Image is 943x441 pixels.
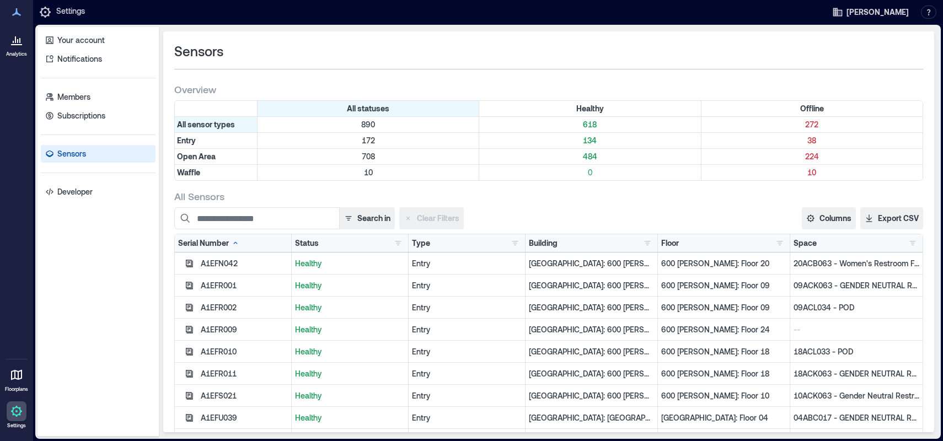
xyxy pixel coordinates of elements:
[701,149,923,164] div: Filter by Type: Open Area & Status: Offline
[661,280,786,291] p: 600 [PERSON_NAME]: Floor 09
[701,133,923,148] div: Filter by Type: Entry & Status: Offline
[295,390,405,401] p: Healthy
[258,101,479,116] div: All statuses
[260,119,476,130] p: 890
[295,238,319,249] div: Status
[802,207,856,229] button: Columns
[661,258,786,269] p: 600 [PERSON_NAME]: Floor 20
[295,368,405,379] p: Healthy
[295,324,405,335] p: Healthy
[412,280,522,291] div: Entry
[174,83,216,96] span: Overview
[661,390,786,401] p: 600 [PERSON_NAME]: Floor 10
[529,390,654,401] p: [GEOGRAPHIC_DATA]: 600 [PERSON_NAME] - 011154
[846,7,909,18] span: [PERSON_NAME]
[661,368,786,379] p: 600 [PERSON_NAME]: Floor 18
[57,186,93,197] p: Developer
[201,390,288,401] div: A1EFS021
[201,412,288,423] div: A1EFU039
[175,149,258,164] div: Filter by Type: Open Area
[57,92,90,103] p: Members
[794,280,919,291] p: 09ACK063 - GENDER NEUTRAL RESTROOM
[201,324,288,335] div: A1EFR009
[529,302,654,313] p: [GEOGRAPHIC_DATA]: 600 [PERSON_NAME] - 011154
[794,390,919,401] p: 10ACK063 - Gender Neutral Restroom Floor
[661,346,786,357] p: 600 [PERSON_NAME]: Floor 18
[529,238,558,249] div: Building
[794,412,919,423] p: 04ABC017 - GENDER NEUTRAL RESTROOM
[529,280,654,291] p: [GEOGRAPHIC_DATA]: 600 [PERSON_NAME] - 011154
[481,167,698,178] p: 0
[339,207,395,229] button: Search in
[57,35,105,46] p: Your account
[412,238,430,249] div: Type
[794,324,919,335] p: --
[661,324,786,335] p: 600 [PERSON_NAME]: Floor 24
[481,119,698,130] p: 618
[201,346,288,357] div: A1EFR010
[41,107,156,125] a: Subscriptions
[412,390,522,401] div: Entry
[5,386,28,392] p: Floorplans
[860,207,923,229] button: Export CSV
[2,362,31,396] a: Floorplans
[56,6,85,19] p: Settings
[794,368,919,379] p: 18ACK063 - GENDER NEUTRAL RESTROOM
[529,346,654,357] p: [GEOGRAPHIC_DATA]: 600 [PERSON_NAME] - 011154
[295,258,405,269] p: Healthy
[57,110,105,121] p: Subscriptions
[479,149,701,164] div: Filter by Type: Open Area & Status: Healthy
[661,302,786,313] p: 600 [PERSON_NAME]: Floor 09
[399,207,464,229] button: Clear Filters
[794,238,817,249] div: Space
[41,50,156,68] a: Notifications
[260,151,476,162] p: 708
[479,133,701,148] div: Filter by Type: Entry & Status: Healthy
[412,258,522,269] div: Entry
[41,88,156,106] a: Members
[3,398,30,432] a: Settings
[481,135,698,146] p: 134
[174,42,223,60] span: Sensors
[201,280,288,291] div: A1EFR001
[829,3,912,21] button: [PERSON_NAME]
[412,346,522,357] div: Entry
[295,346,405,357] p: Healthy
[174,190,224,203] span: All Sensors
[794,346,919,357] p: 18ACL033 - POD
[479,165,701,180] div: Filter by Type: Waffle & Status: Healthy (0 sensors)
[201,302,288,313] div: A1EFR002
[41,145,156,163] a: Sensors
[704,119,920,130] p: 272
[201,368,288,379] div: A1EFR011
[6,51,27,57] p: Analytics
[260,135,476,146] p: 172
[295,280,405,291] p: Healthy
[481,151,698,162] p: 484
[175,165,258,180] div: Filter by Type: Waffle
[529,324,654,335] p: [GEOGRAPHIC_DATA]: 600 [PERSON_NAME] - 011154
[201,258,288,269] div: A1EFN042
[57,148,86,159] p: Sensors
[412,324,522,335] div: Entry
[479,101,701,116] div: Filter by Status: Healthy
[178,238,240,249] div: Serial Number
[704,167,920,178] p: 10
[529,412,654,423] p: [GEOGRAPHIC_DATA]: [GEOGRAPHIC_DATA] - 160796
[57,53,102,64] p: Notifications
[661,238,679,249] div: Floor
[529,368,654,379] p: [GEOGRAPHIC_DATA]: 600 [PERSON_NAME] - 011154
[704,151,920,162] p: 224
[7,422,26,429] p: Settings
[529,258,654,269] p: [GEOGRAPHIC_DATA]: 600 [PERSON_NAME] - 011154
[295,412,405,423] p: Healthy
[701,165,923,180] div: Filter by Type: Waffle & Status: Offline
[661,412,786,423] p: [GEOGRAPHIC_DATA]: Floor 04
[3,26,30,61] a: Analytics
[41,31,156,49] a: Your account
[175,117,258,132] div: All sensor types
[260,167,476,178] p: 10
[412,302,522,313] div: Entry
[412,368,522,379] div: Entry
[701,101,923,116] div: Filter by Status: Offline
